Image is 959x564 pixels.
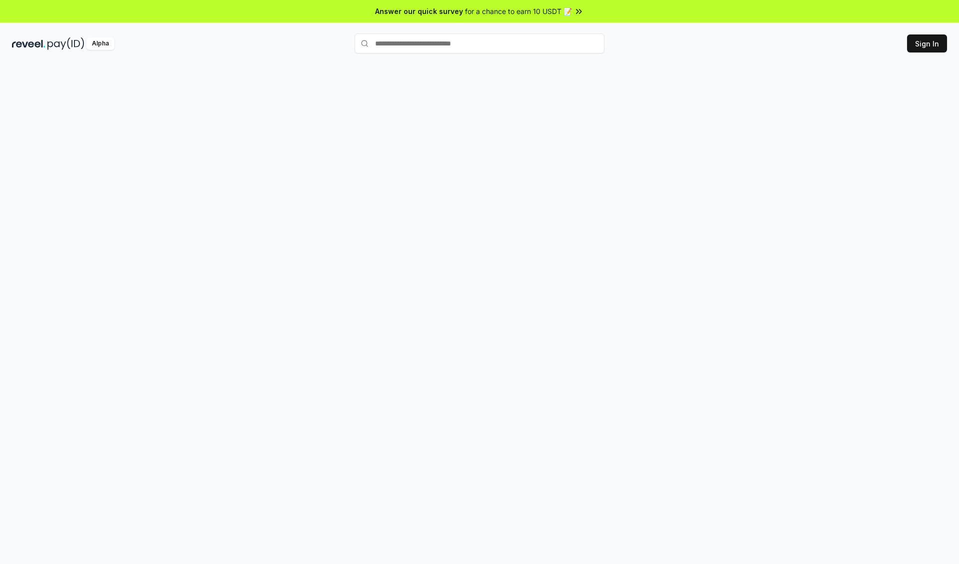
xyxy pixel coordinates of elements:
span: Answer our quick survey [375,6,463,16]
div: Alpha [86,37,114,50]
span: for a chance to earn 10 USDT 📝 [465,6,572,16]
button: Sign In [907,34,947,52]
img: pay_id [47,37,84,50]
img: reveel_dark [12,37,45,50]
